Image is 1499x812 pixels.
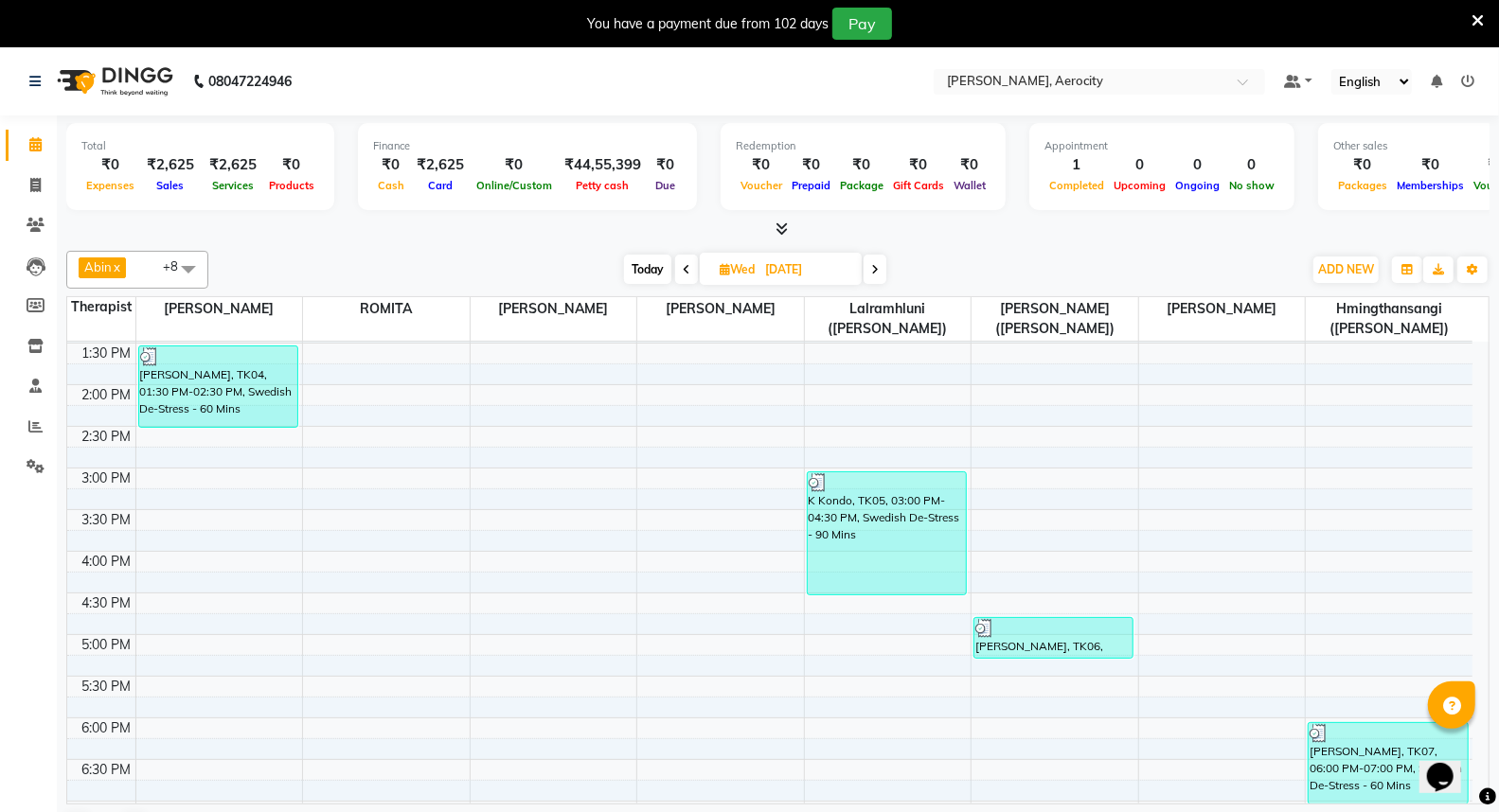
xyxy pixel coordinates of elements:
[373,138,682,154] div: Finance
[67,297,135,317] div: Therapist
[1333,154,1392,176] div: ₹0
[832,8,892,40] button: Pay
[163,258,192,274] span: +8
[79,385,135,405] div: 2:00 PM
[472,154,557,176] div: ₹0
[637,297,804,321] span: [PERSON_NAME]
[264,179,319,192] span: Products
[759,256,854,284] input: 2025-09-03
[1109,179,1170,192] span: Upcoming
[81,154,139,176] div: ₹0
[1224,154,1279,176] div: 0
[207,179,259,192] span: Services
[1318,262,1374,276] span: ADD NEW
[152,179,189,192] span: Sales
[1309,723,1468,803] div: [PERSON_NAME], TK07, 06:00 PM-07:00 PM, Swedish De-Stress - 60 Mins
[81,138,319,154] div: Total
[202,154,264,176] div: ₹2,625
[139,154,202,176] div: ₹2,625
[79,760,135,780] div: 6:30 PM
[1313,256,1379,283] button: ADD NEW
[79,552,135,572] div: 4:00 PM
[1109,154,1170,176] div: 0
[572,179,634,192] span: Petty cash
[84,259,112,274] span: Abin
[1419,736,1480,793] iframe: chat widget
[1392,179,1469,192] span: Memberships
[624,255,671,284] span: Today
[1044,154,1109,176] div: 1
[557,154,649,176] div: ₹44,55,399
[736,154,787,176] div: ₹0
[264,154,319,176] div: ₹0
[1170,179,1224,192] span: Ongoing
[79,718,135,738] div: 6:00 PM
[79,468,135,488] div: 3:00 PM
[808,472,966,594] div: K Kondo, TK05, 03:00 PM-04:30 PM, Swedish De-Stress - 90 Mins
[787,179,835,192] span: Prepaid
[1224,179,1279,192] span: No show
[736,138,990,154] div: Redemption
[409,154,472,176] div: ₹2,625
[715,262,759,276] span: Wed
[888,179,949,192] span: Gift Cards
[48,55,178,108] img: logo
[139,346,297,427] div: [PERSON_NAME], TK04, 01:30 PM-02:30 PM, Swedish De-Stress - 60 Mins
[972,297,1138,341] span: [PERSON_NAME] ([PERSON_NAME])
[1139,297,1306,321] span: [PERSON_NAME]
[835,179,888,192] span: Package
[1044,138,1279,154] div: Appointment
[79,344,135,363] div: 1:30 PM
[423,179,457,192] span: Card
[373,179,409,192] span: Cash
[1306,297,1472,341] span: Hmingthansangi ([PERSON_NAME])
[805,297,972,341] span: Lalramhluni ([PERSON_NAME])
[974,618,1133,658] div: [PERSON_NAME], TK06, 04:45 PM-05:15 PM, De-Stress Back & Shoulder Massage - 30 Mins
[81,179,139,192] span: Expenses
[303,297,470,321] span: ROMITA
[79,510,135,530] div: 3:30 PM
[79,635,135,655] div: 5:00 PM
[79,427,135,447] div: 2:30 PM
[1044,179,1109,192] span: Completed
[649,154,682,176] div: ₹0
[787,154,835,176] div: ₹0
[79,677,135,697] div: 5:30 PM
[472,179,557,192] span: Online/Custom
[651,179,680,192] span: Due
[1333,179,1392,192] span: Packages
[208,55,292,108] b: 08047224946
[587,14,829,34] div: You have a payment due from 102 days
[736,179,787,192] span: Voucher
[1170,154,1224,176] div: 0
[471,297,637,321] span: [PERSON_NAME]
[373,154,409,176] div: ₹0
[888,154,949,176] div: ₹0
[79,593,135,613] div: 4:30 PM
[1392,154,1469,176] div: ₹0
[949,154,990,176] div: ₹0
[949,179,990,192] span: Wallet
[112,259,120,274] a: x
[835,154,888,176] div: ₹0
[136,297,303,321] span: [PERSON_NAME]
